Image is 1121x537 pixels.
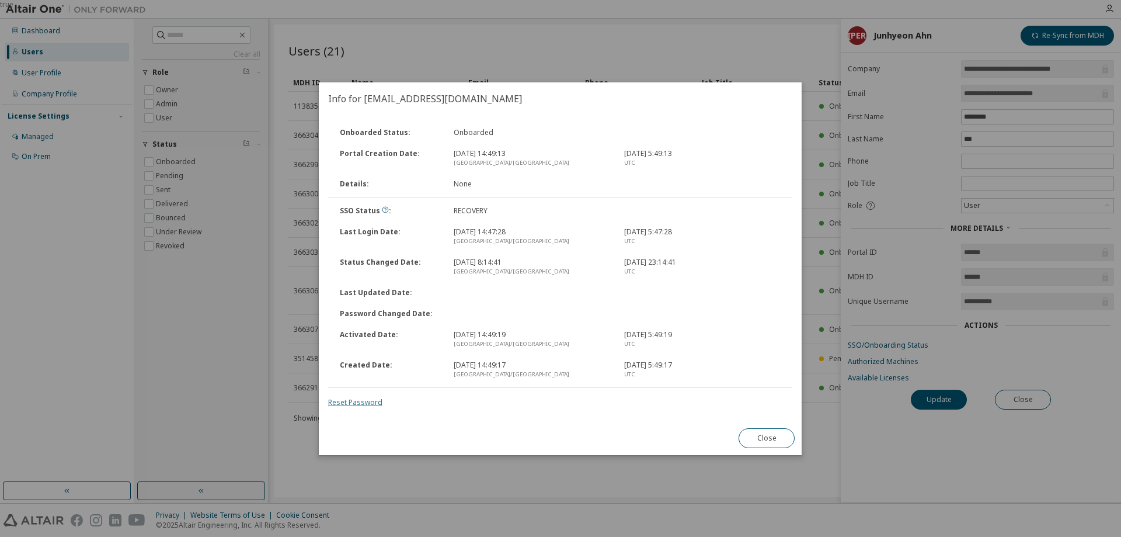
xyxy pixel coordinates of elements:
div: UTC [624,370,781,379]
div: Details : [333,179,447,189]
button: Close [739,428,795,448]
div: SSO Status : [333,206,447,216]
div: [GEOGRAPHIC_DATA]/[GEOGRAPHIC_DATA] [454,267,610,276]
div: Password Changed Date : [333,309,447,318]
div: Onboarded [447,128,617,137]
div: [DATE] 14:47:28 [447,227,617,246]
div: Last Login Date : [333,227,447,246]
div: Activated Date : [333,330,447,349]
div: [DATE] 5:49:19 [617,330,788,349]
div: [GEOGRAPHIC_DATA]/[GEOGRAPHIC_DATA] [454,158,610,168]
div: Created Date : [333,361,447,379]
div: [DATE] 23:14:41 [617,258,788,276]
div: Onboarded Status : [333,128,447,137]
div: [DATE] 5:49:13 [617,149,788,168]
div: Last Updated Date : [333,288,447,297]
div: None [447,179,617,189]
div: UTC [624,158,781,168]
div: UTC [624,339,781,349]
div: [DATE] 5:49:17 [617,361,788,379]
h2: Info for [EMAIL_ADDRESS][DOMAIN_NAME] [319,82,802,115]
div: UTC [624,267,781,276]
div: [DATE] 14:49:17 [447,361,617,379]
div: [GEOGRAPHIC_DATA]/[GEOGRAPHIC_DATA] [454,237,610,246]
a: Reset Password [328,397,382,407]
div: Portal Creation Date : [333,149,447,168]
div: RECOVERY [447,206,617,216]
div: [DATE] 5:47:28 [617,227,788,246]
div: [GEOGRAPHIC_DATA]/[GEOGRAPHIC_DATA] [454,339,610,349]
div: [GEOGRAPHIC_DATA]/[GEOGRAPHIC_DATA] [454,370,610,379]
div: UTC [624,237,781,246]
div: [DATE] 8:14:41 [447,258,617,276]
div: [DATE] 14:49:13 [447,149,617,168]
div: [DATE] 14:49:19 [447,330,617,349]
div: Status Changed Date : [333,258,447,276]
